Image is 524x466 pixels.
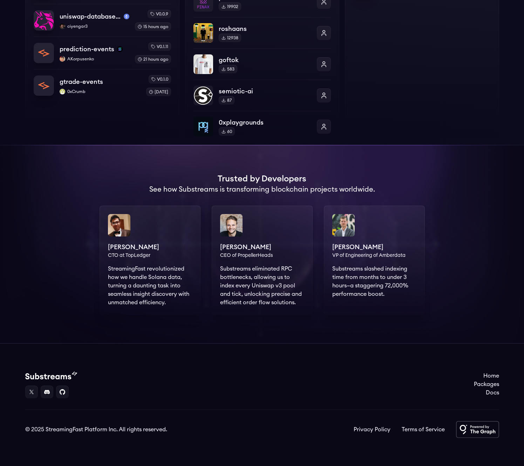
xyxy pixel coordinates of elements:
p: prediction-events [60,44,114,54]
div: v0.0.9 [148,10,171,18]
a: gtrade-eventsgtrade-events0xCrumb0xCrumbv0.1.0[DATE] [34,69,171,96]
img: uniswap-database-changes-mainnet [34,11,54,30]
div: 15 hours ago [135,22,171,31]
img: Substream's logo [25,372,77,380]
img: Powered by The Graph [456,421,499,438]
p: semiotic-ai [219,86,311,96]
img: AKorpusenko [60,56,65,62]
img: mainnet [124,14,129,19]
a: Packages [474,380,499,388]
p: uniswap-database-changes-mainnet [60,12,121,21]
a: Home [474,372,499,380]
img: roshaans [193,23,213,43]
a: Terms of Service [402,425,445,434]
div: [DATE] [146,88,171,96]
img: goftok [193,54,213,74]
div: 19902 [219,2,241,11]
img: semiotic-ai [193,86,213,105]
p: ciyengar3 [60,24,129,29]
p: 0xplaygrounds [219,118,311,127]
div: 583 [219,65,237,73]
div: 87 [219,96,234,105]
h2: See how Substreams is transforming blockchain projects worldwide. [149,185,375,194]
img: ciyengar3 [60,24,65,29]
p: gtrade-events [60,77,103,87]
img: prediction-events [34,43,54,63]
div: v0.1.11 [148,42,171,51]
a: Docs [474,388,499,397]
img: gtrade-events [34,76,54,95]
p: goftok [219,55,311,65]
div: 21 hours ago [135,55,171,64]
a: uniswap-database-changes-mainnetuniswap-database-changes-mainnetmainnetciyengar3ciyengar3v0.0.915... [34,4,171,36]
div: 60 [219,127,235,136]
img: 0xCrumb [60,89,65,94]
a: goftokgoftok583 [193,48,331,80]
a: 0xplaygrounds0xplaygrounds60 [193,111,331,137]
div: 12938 [219,34,241,42]
h1: Trusted by Developers [218,173,306,185]
img: 0xplaygrounds [193,117,213,137]
a: prediction-eventsprediction-eventssolanaAKorpusenkoAKorpusenkov0.1.1121 hours ago [34,36,171,69]
p: roshaans [219,24,311,34]
div: v0.1.0 [149,75,171,84]
a: Privacy Policy [354,425,390,434]
a: roshaansroshaans12938 [193,17,331,48]
a: semiotic-aisemiotic-ai87 [193,80,331,111]
div: © 2025 StreamingFast Platform Inc. All rights reserved. [25,425,167,434]
p: 0xCrumb [60,89,141,94]
img: solana [117,46,123,52]
p: AKorpusenko [60,56,129,62]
